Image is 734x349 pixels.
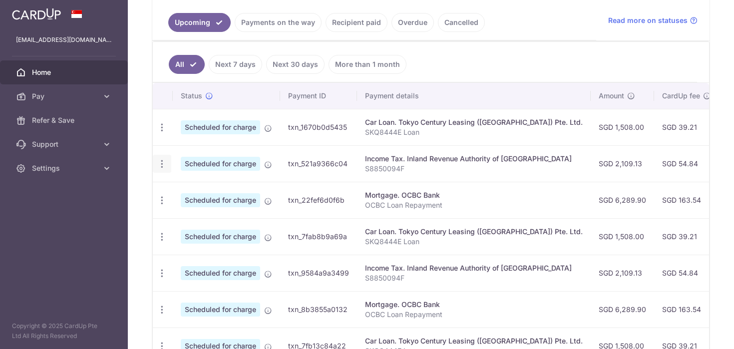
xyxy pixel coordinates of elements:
td: SGD 2,109.13 [591,255,654,291]
div: Income Tax. Inland Revenue Authority of [GEOGRAPHIC_DATA] [365,154,583,164]
span: Pay [32,91,98,101]
p: SKQ8444E Loan [365,127,583,137]
span: Status [181,91,202,101]
a: Recipient paid [326,13,387,32]
td: txn_7fab8b9a69a [280,218,357,255]
a: Cancelled [438,13,485,32]
span: Support [32,139,98,149]
div: Car Loan. Tokyo Century Leasing ([GEOGRAPHIC_DATA]) Pte. Ltd. [365,117,583,127]
a: Overdue [391,13,434,32]
span: Read more on statuses [608,15,688,25]
span: Refer & Save [32,115,98,125]
td: txn_9584a9a3499 [280,255,357,291]
span: Home [32,67,98,77]
td: SGD 1,508.00 [591,109,654,145]
td: txn_22fef6d0f6b [280,182,357,218]
p: OCBC Loan Repayment [365,310,583,320]
td: SGD 6,289.90 [591,182,654,218]
span: Scheduled for charge [181,303,260,317]
span: Amount [599,91,624,101]
td: SGD 1,508.00 [591,218,654,255]
th: Payment ID [280,83,357,109]
span: Scheduled for charge [181,266,260,280]
p: S8850094F [365,164,583,174]
td: txn_8b3855a0132 [280,291,357,328]
span: CardUp fee [662,91,700,101]
div: Mortgage. OCBC Bank [365,190,583,200]
span: Scheduled for charge [181,193,260,207]
td: SGD 54.84 [654,255,719,291]
td: txn_521a9366c04 [280,145,357,182]
span: Settings [32,163,98,173]
td: SGD 2,109.13 [591,145,654,182]
div: Car Loan. Tokyo Century Leasing ([GEOGRAPHIC_DATA]) Pte. Ltd. [365,227,583,237]
td: SGD 6,289.90 [591,291,654,328]
div: Income Tax. Inland Revenue Authority of [GEOGRAPHIC_DATA] [365,263,583,273]
p: SKQ8444E Loan [365,237,583,247]
a: Read more on statuses [608,15,698,25]
td: SGD 39.21 [654,218,719,255]
td: txn_1670b0d5435 [280,109,357,145]
td: SGD 163.54 [654,291,719,328]
div: Car Loan. Tokyo Century Leasing ([GEOGRAPHIC_DATA]) Pte. Ltd. [365,336,583,346]
td: SGD 39.21 [654,109,719,145]
a: Upcoming [168,13,231,32]
th: Payment details [357,83,591,109]
a: Next 7 days [209,55,262,74]
span: Scheduled for charge [181,230,260,244]
p: [EMAIL_ADDRESS][DOMAIN_NAME] [16,35,112,45]
a: Next 30 days [266,55,325,74]
a: More than 1 month [329,55,406,74]
span: Scheduled for charge [181,120,260,134]
td: SGD 163.54 [654,182,719,218]
p: S8850094F [365,273,583,283]
a: Payments on the way [235,13,322,32]
td: SGD 54.84 [654,145,719,182]
p: OCBC Loan Repayment [365,200,583,210]
span: Scheduled for charge [181,157,260,171]
img: CardUp [12,8,61,20]
a: All [169,55,205,74]
div: Mortgage. OCBC Bank [365,300,583,310]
